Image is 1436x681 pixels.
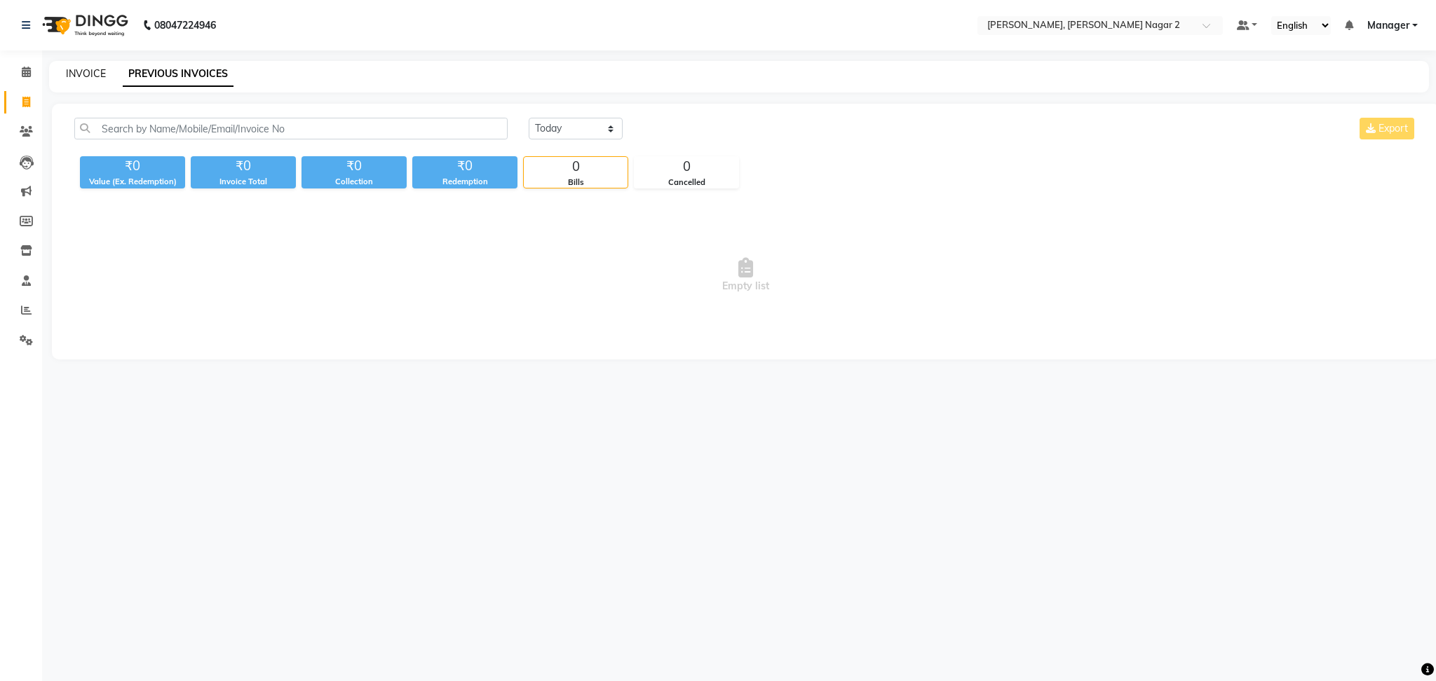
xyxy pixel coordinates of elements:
a: INVOICE [66,67,106,80]
img: logo [36,6,132,45]
a: PREVIOUS INVOICES [123,62,233,87]
div: 0 [524,157,628,177]
div: 0 [635,157,738,177]
div: Invoice Total [191,176,296,188]
span: Manager [1367,18,1409,33]
div: Cancelled [635,177,738,188]
div: Collection [302,176,407,188]
div: Redemption [412,176,517,188]
div: Bills [524,177,628,188]
div: ₹0 [80,156,185,176]
div: Value (Ex. Redemption) [80,176,185,188]
div: ₹0 [412,156,517,176]
div: ₹0 [191,156,296,176]
div: ₹0 [302,156,407,176]
b: 08047224946 [154,6,216,45]
input: Search by Name/Mobile/Email/Invoice No [74,118,508,139]
span: Empty list [74,205,1417,345]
